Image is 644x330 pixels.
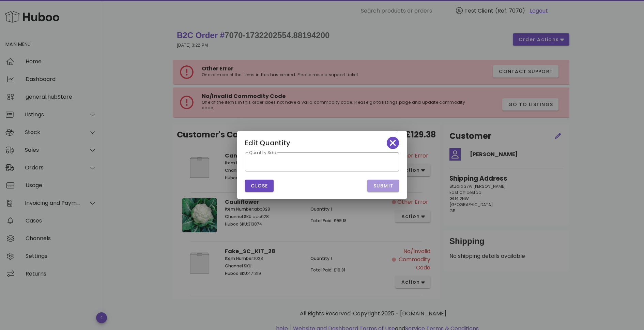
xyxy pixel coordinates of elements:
button: Close [245,180,274,192]
span: Close [250,182,268,189]
button: Submit [367,180,399,192]
span: Submit [373,182,394,189]
label: Quantity Sold [249,150,276,155]
div: Edit Quantity [237,131,407,152]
